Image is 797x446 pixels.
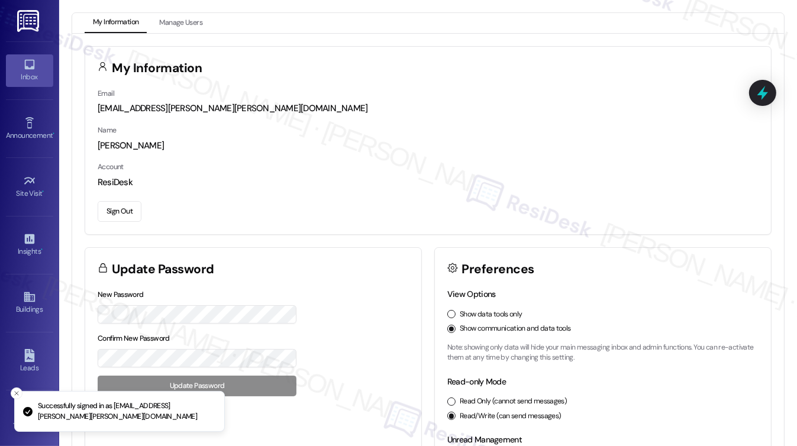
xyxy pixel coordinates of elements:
[112,263,214,276] h3: Update Password
[98,125,117,135] label: Name
[98,334,170,343] label: Confirm New Password
[98,290,144,299] label: New Password
[11,387,22,399] button: Close toast
[98,162,124,172] label: Account
[98,102,759,115] div: [EMAIL_ADDRESS][PERSON_NAME][PERSON_NAME][DOMAIN_NAME]
[6,345,53,377] a: Leads
[53,130,54,138] span: •
[462,263,534,276] h3: Preferences
[460,396,567,407] label: Read Only (cannot send messages)
[447,342,759,363] p: Note: showing only data will hide your main messaging inbox and admin functions. You can re-activ...
[460,324,571,334] label: Show communication and data tools
[151,13,211,33] button: Manage Users
[6,54,53,86] a: Inbox
[41,245,43,254] span: •
[6,403,53,435] a: Templates •
[447,376,506,387] label: Read-only Mode
[38,401,215,422] p: Successfully signed in as [EMAIL_ADDRESS][PERSON_NAME][PERSON_NAME][DOMAIN_NAME]
[6,287,53,319] a: Buildings
[6,171,53,203] a: Site Visit •
[460,309,522,320] label: Show data tools only
[98,176,759,189] div: ResiDesk
[460,411,562,422] label: Read/Write (can send messages)
[85,13,147,33] button: My Information
[112,62,202,75] h3: My Information
[447,289,496,299] label: View Options
[98,201,141,222] button: Sign Out
[43,188,44,196] span: •
[6,229,53,261] a: Insights •
[17,10,41,32] img: ResiDesk Logo
[98,89,114,98] label: Email
[447,434,522,445] label: Unread Management
[98,140,759,152] div: [PERSON_NAME]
